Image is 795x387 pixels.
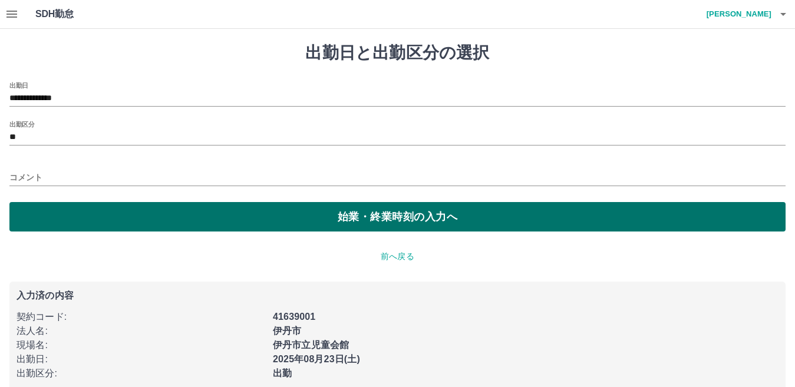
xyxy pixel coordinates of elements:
b: 伊丹市 [273,326,301,336]
label: 出勤区分 [9,120,34,128]
p: 法人名 : [17,324,266,338]
p: 契約コード : [17,310,266,324]
p: 出勤日 : [17,352,266,366]
p: 入力済の内容 [17,291,778,300]
button: 始業・終業時刻の入力へ [9,202,786,231]
b: 41639001 [273,312,315,322]
b: 伊丹市立児童会館 [273,340,349,350]
p: 前へ戻る [9,250,786,263]
b: 出勤 [273,368,292,378]
p: 現場名 : [17,338,266,352]
b: 2025年08月23日(土) [273,354,360,364]
h1: 出勤日と出勤区分の選択 [9,43,786,63]
p: 出勤区分 : [17,366,266,381]
label: 出勤日 [9,81,28,90]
